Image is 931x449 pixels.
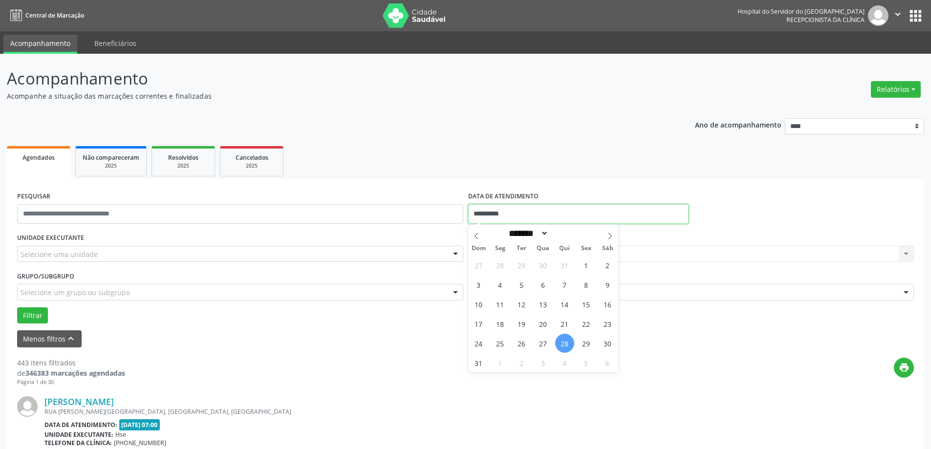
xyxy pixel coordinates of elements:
[17,368,125,378] div: de
[44,421,117,429] b: Data de atendimento:
[695,118,781,130] p: Ano de acompanhamento
[598,275,617,294] span: Agosto 9, 2025
[577,295,596,314] span: Agosto 15, 2025
[534,314,553,333] span: Agosto 20, 2025
[512,275,531,294] span: Agosto 5, 2025
[871,81,921,98] button: Relatórios
[469,256,488,275] span: Julho 27, 2025
[44,396,114,407] a: [PERSON_NAME]
[491,295,510,314] span: Agosto 11, 2025
[899,362,909,373] i: print
[17,189,50,204] label: PESQUISAR
[577,334,596,353] span: Agosto 29, 2025
[555,334,574,353] span: Agosto 28, 2025
[21,249,98,259] span: Selecione uma unidade
[227,162,276,170] div: 2025
[554,245,575,252] span: Qui
[534,334,553,353] span: Agosto 27, 2025
[17,396,38,417] img: img
[7,66,649,91] p: Acompanhamento
[468,189,539,204] label: DATA DE ATENDIMENTO
[17,269,74,284] label: Grupo/Subgrupo
[555,295,574,314] span: Agosto 14, 2025
[511,245,532,252] span: Ter
[491,256,510,275] span: Julho 28, 2025
[236,153,268,162] span: Cancelados
[512,353,531,372] span: Setembro 2, 2025
[17,330,82,347] button: Menos filtroskeyboard_arrow_up
[577,256,596,275] span: Agosto 1, 2025
[491,353,510,372] span: Setembro 1, 2025
[114,439,166,447] span: [PHONE_NUMBER]
[83,162,139,170] div: 2025
[168,153,198,162] span: Resolvidos
[512,256,531,275] span: Julho 29, 2025
[577,353,596,372] span: Setembro 5, 2025
[534,275,553,294] span: Agosto 6, 2025
[786,16,865,24] span: Recepcionista da clínica
[548,228,581,238] input: Year
[65,333,76,344] i: keyboard_arrow_up
[575,245,597,252] span: Sex
[555,353,574,372] span: Setembro 4, 2025
[491,314,510,333] span: Agosto 18, 2025
[469,353,488,372] span: Agosto 31, 2025
[469,275,488,294] span: Agosto 3, 2025
[868,5,888,26] img: img
[534,295,553,314] span: Agosto 13, 2025
[468,245,490,252] span: Dom
[555,275,574,294] span: Agosto 7, 2025
[87,35,143,52] a: Beneficiários
[491,334,510,353] span: Agosto 25, 2025
[555,314,574,333] span: Agosto 21, 2025
[469,334,488,353] span: Agosto 24, 2025
[555,256,574,275] span: Julho 31, 2025
[534,256,553,275] span: Julho 30, 2025
[598,314,617,333] span: Agosto 23, 2025
[598,353,617,372] span: Setembro 6, 2025
[44,430,113,439] b: Unidade executante:
[892,9,903,20] i: 
[17,307,48,324] button: Filtrar
[17,378,125,386] div: Página 1 de 30
[577,275,596,294] span: Agosto 8, 2025
[83,153,139,162] span: Não compareceram
[159,162,208,170] div: 2025
[888,5,907,26] button: 
[469,314,488,333] span: Agosto 17, 2025
[532,245,554,252] span: Qua
[7,7,84,23] a: Central de Marcação
[21,287,130,298] span: Selecione um grupo ou subgrupo
[597,245,618,252] span: Sáb
[25,368,125,378] strong: 346383 marcações agendadas
[598,295,617,314] span: Agosto 16, 2025
[512,314,531,333] span: Agosto 19, 2025
[115,430,126,439] span: Hse
[534,353,553,372] span: Setembro 3, 2025
[512,334,531,353] span: Agosto 26, 2025
[907,7,924,24] button: apps
[598,334,617,353] span: Agosto 30, 2025
[506,228,549,238] select: Month
[491,275,510,294] span: Agosto 4, 2025
[577,314,596,333] span: Agosto 22, 2025
[22,153,55,162] span: Agendados
[469,295,488,314] span: Agosto 10, 2025
[737,7,865,16] div: Hospital do Servidor do [GEOGRAPHIC_DATA]
[598,256,617,275] span: Agosto 2, 2025
[44,407,767,416] div: RUA [PERSON_NAME][GEOGRAPHIC_DATA], [GEOGRAPHIC_DATA], [GEOGRAPHIC_DATA]
[17,358,125,368] div: 443 itens filtrados
[7,91,649,101] p: Acompanhe a situação das marcações correntes e finalizadas
[3,35,77,54] a: Acompanhamento
[25,11,84,20] span: Central de Marcação
[17,231,84,246] label: UNIDADE EXECUTANTE
[119,419,160,430] span: [DATE] 07:00
[894,358,914,378] button: print
[512,295,531,314] span: Agosto 12, 2025
[44,439,112,447] b: Telefone da clínica:
[489,245,511,252] span: Seg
